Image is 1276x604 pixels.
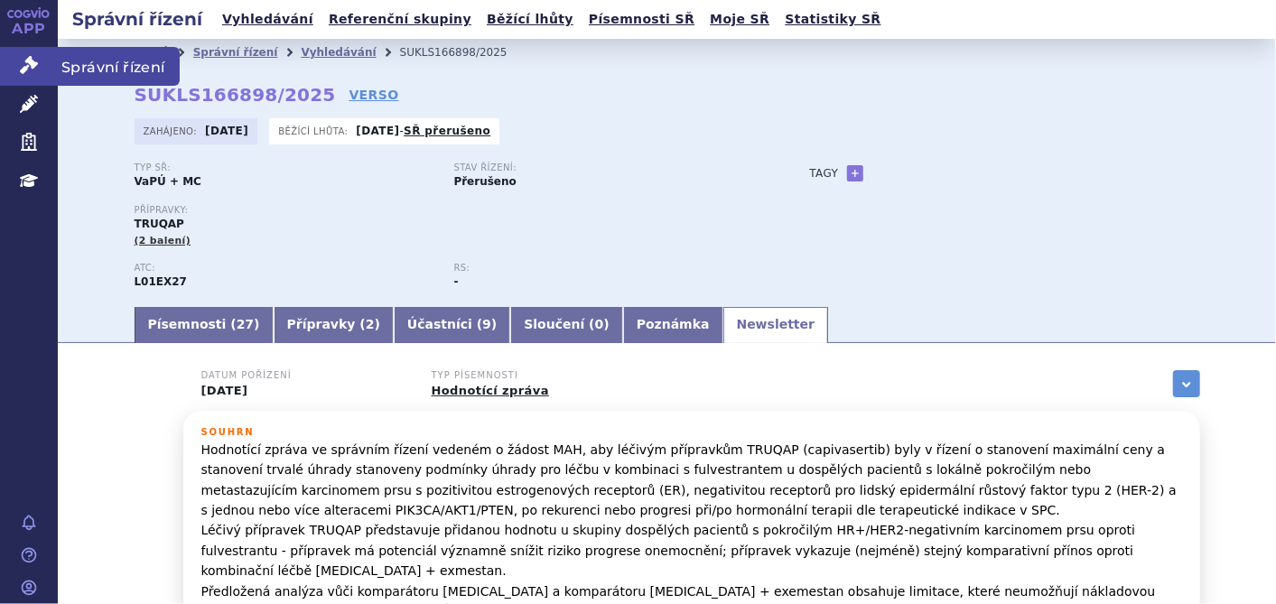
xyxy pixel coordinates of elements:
p: [DATE] [201,384,409,398]
h3: Souhrn [201,427,1182,438]
a: Poznámka [623,307,723,343]
a: Písemnosti (27) [135,307,274,343]
strong: [DATE] [205,125,248,137]
a: VERSO [349,86,398,104]
h3: Datum pořízení [201,370,409,381]
strong: Přerušeno [454,175,517,188]
p: ATC: [135,263,436,274]
a: Účastníci (9) [394,307,510,343]
h3: Tagy [810,163,839,184]
a: Newsletter [723,307,829,343]
strong: KAPIVASERTIB [135,275,188,288]
span: Zahájeno: [144,124,200,138]
a: Písemnosti SŘ [583,7,700,32]
p: Typ SŘ: [135,163,436,173]
strong: [DATE] [356,125,399,137]
a: Vyhledávání [301,46,376,59]
span: Běžící lhůta: [278,124,351,138]
p: Stav řízení: [454,163,756,173]
a: SŘ přerušeno [404,125,490,137]
strong: - [454,275,459,288]
a: Vyhledávání [217,7,319,32]
li: SUKLS166898/2025 [400,39,531,66]
span: 9 [482,317,491,331]
a: Běžící lhůty [481,7,579,32]
a: Domů [135,46,170,59]
a: Hodnotící zpráva [432,384,549,397]
a: Moje SŘ [704,7,775,32]
p: - [356,124,490,138]
p: Přípravky: [135,205,774,216]
a: + [847,165,863,181]
span: 27 [237,317,254,331]
strong: SUKLS166898/2025 [135,84,336,106]
a: Přípravky (2) [274,307,394,343]
p: RS: [454,263,756,274]
h3: Typ písemnosti [432,370,639,381]
a: Referenční skupiny [323,7,477,32]
span: 0 [595,317,604,331]
strong: VaPÚ + MC [135,175,201,188]
a: Statistiky SŘ [779,7,886,32]
a: Správní řízení [193,46,278,59]
h2: Správní řízení [58,6,217,32]
a: zobrazit vše [1173,370,1200,397]
span: (2 balení) [135,235,191,246]
span: 2 [366,317,375,331]
span: Správní řízení [58,47,180,85]
span: TRUQAP [135,218,184,230]
a: Sloučení (0) [510,307,622,343]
